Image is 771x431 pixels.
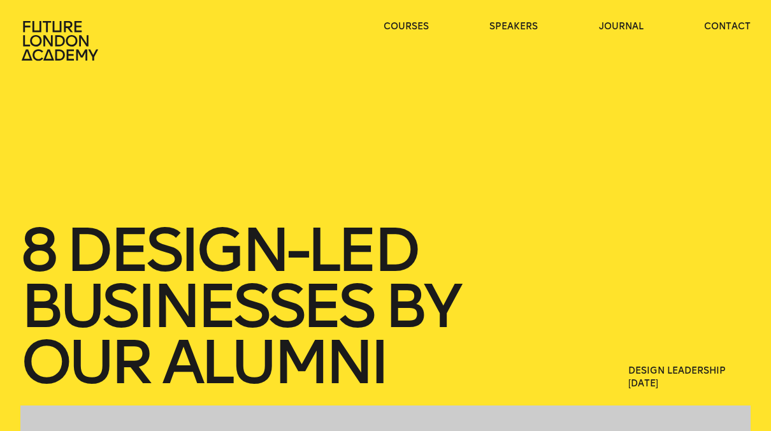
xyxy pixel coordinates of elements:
a: speakers [489,20,538,33]
a: Design Leadership [628,365,726,376]
a: contact [704,20,751,33]
a: courses [384,20,429,33]
span: [DATE] [628,377,751,390]
h1: 8 design-led businesses by our alumni [20,222,587,390]
a: journal [599,20,644,33]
